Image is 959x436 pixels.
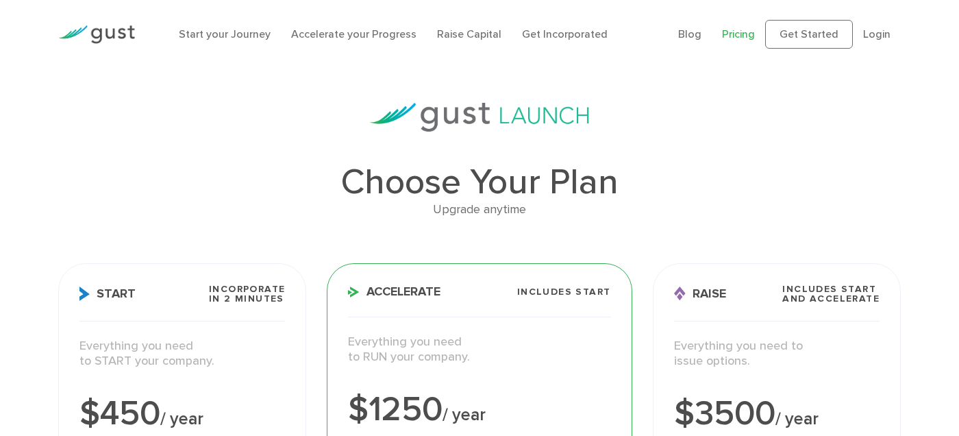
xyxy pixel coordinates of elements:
[209,284,285,304] span: Incorporate in 2 Minutes
[79,287,136,301] span: Start
[79,397,285,431] div: $450
[58,165,901,200] h1: Choose Your Plan
[348,393,610,427] div: $1250
[674,397,880,431] div: $3500
[79,287,90,301] img: Start Icon X2
[522,27,608,40] a: Get Incorporated
[722,27,755,40] a: Pricing
[863,27,891,40] a: Login
[160,409,203,429] span: / year
[775,409,819,429] span: / year
[517,287,611,297] span: Includes START
[348,286,440,298] span: Accelerate
[79,339,285,370] p: Everything you need to START your company.
[58,200,901,220] div: Upgrade anytime
[782,284,880,304] span: Includes START and ACCELERATE
[370,103,589,132] img: gust-launch-logos.svg
[348,287,360,298] img: Accelerate Icon
[765,20,853,49] a: Get Started
[678,27,701,40] a: Blog
[674,287,726,301] span: Raise
[674,339,880,370] p: Everything you need to issue options.
[437,27,501,40] a: Raise Capital
[443,404,486,425] span: / year
[674,287,686,301] img: Raise Icon
[291,27,416,40] a: Accelerate your Progress
[179,27,271,40] a: Start your Journey
[348,335,610,365] p: Everything you need to RUN your company.
[58,25,135,44] img: Gust Logo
